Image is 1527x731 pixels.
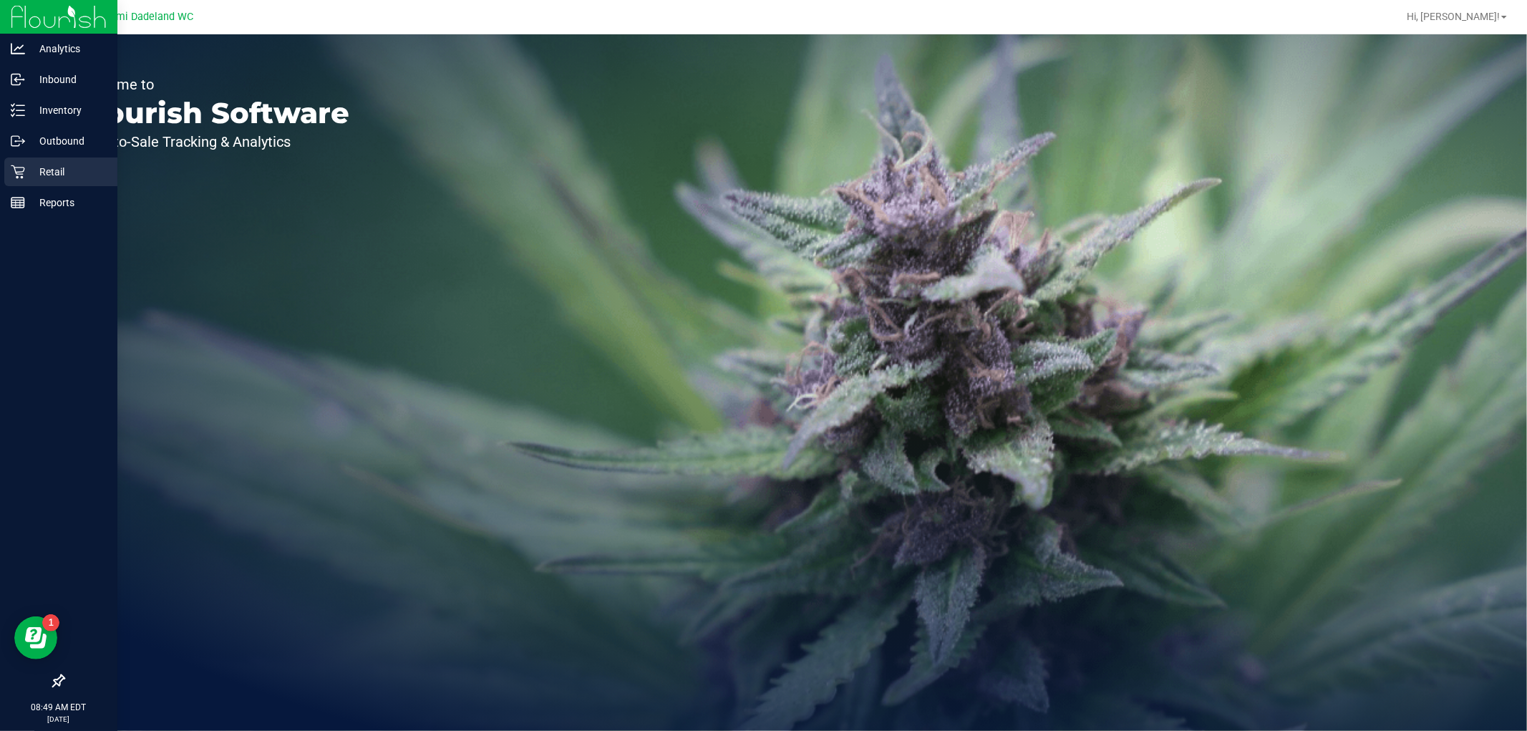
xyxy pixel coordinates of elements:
[77,99,349,127] p: Flourish Software
[25,102,111,119] p: Inventory
[1407,11,1500,22] span: Hi, [PERSON_NAME]!
[11,72,25,87] inline-svg: Inbound
[11,165,25,179] inline-svg: Retail
[99,11,194,23] span: Miami Dadeland WC
[25,71,111,88] p: Inbound
[14,616,57,659] iframe: Resource center
[6,701,111,714] p: 08:49 AM EDT
[42,614,59,631] iframe: Resource center unread badge
[77,135,349,149] p: Seed-to-Sale Tracking & Analytics
[25,163,111,180] p: Retail
[25,132,111,150] p: Outbound
[6,714,111,725] p: [DATE]
[11,103,25,117] inline-svg: Inventory
[11,195,25,210] inline-svg: Reports
[11,42,25,56] inline-svg: Analytics
[11,134,25,148] inline-svg: Outbound
[25,194,111,211] p: Reports
[77,77,349,92] p: Welcome to
[25,40,111,57] p: Analytics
